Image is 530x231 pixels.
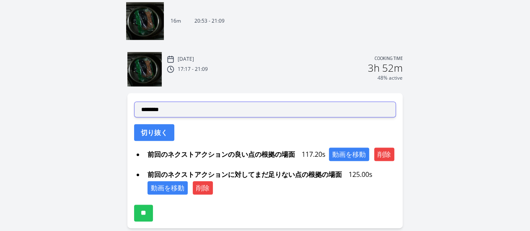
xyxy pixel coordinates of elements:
p: 48% active [377,75,403,81]
p: Cooking time [375,55,403,63]
img: 250907115403_thumb.jpeg [127,52,162,86]
div: 125.00s [144,168,396,195]
button: 動画を移動 [329,148,369,161]
img: 250907115403_thumb.jpeg [126,2,164,40]
button: 削除 [374,148,394,161]
h2: 3h 52m [368,63,403,73]
p: 17:17 - 21:09 [178,66,208,73]
span: 前回のネクストアクションに対してまだ足りない点の根拠の場面 [144,168,345,181]
button: 動画を移動 [147,181,188,195]
div: 117.20s [144,148,396,161]
span: 前回のネクストアクションの良い点の根拠の場面 [144,148,298,161]
p: 20:53 - 21:09 [194,18,225,24]
button: 削除 [193,181,213,195]
p: [DATE] [178,56,194,62]
button: 切り抜く [134,124,174,141]
p: 16m [171,18,181,24]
